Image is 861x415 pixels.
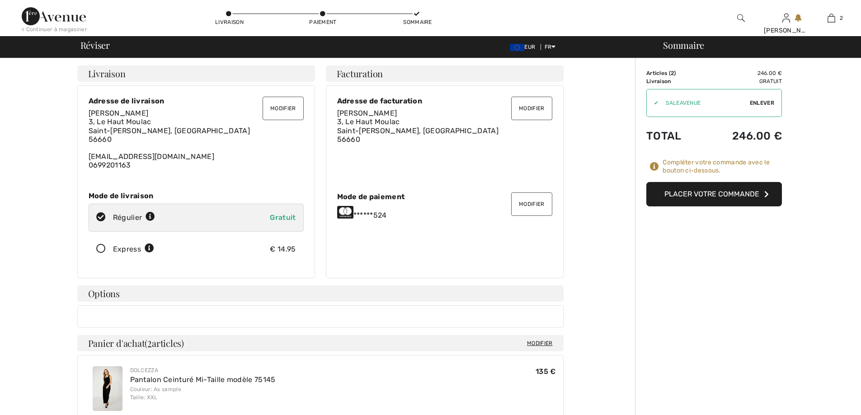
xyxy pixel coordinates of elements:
[782,13,790,23] img: Mes infos
[89,191,304,200] div: Mode de livraison
[652,41,856,50] div: Sommaire
[147,336,152,348] span: 2
[130,385,276,401] div: Couleur: As sample Taille: XXL
[89,109,149,117] span: [PERSON_NAME]
[702,121,782,151] td: 246.00 €
[113,212,155,223] div: Régulier
[77,335,564,351] h4: Panier d'achat
[809,13,853,23] a: 2
[337,192,552,201] div: Mode de paiement
[750,99,774,107] span: Enlever
[130,366,276,374] div: Dolcezza
[737,13,745,23] img: recherche
[646,77,702,85] td: Livraison
[536,367,556,376] span: 135 €
[828,13,835,23] img: Mon panier
[309,18,336,26] div: Paiement
[527,339,552,348] span: Modifier
[659,89,750,117] input: Code promo
[270,213,296,222] span: Gratuit
[511,97,552,120] button: Modifier
[88,69,126,78] span: Livraison
[511,192,552,216] button: Modifier
[782,14,790,22] a: Se connecter
[804,388,852,410] iframe: Ouvre un widget dans lequel vous pouvez trouver plus d’informations
[89,109,304,169] div: [EMAIL_ADDRESS][DOMAIN_NAME] 0699201163
[702,69,782,77] td: 246.00 €
[263,97,303,120] button: Modifier
[22,7,86,25] img: 1ère Avenue
[22,25,87,33] div: < Continuer à magasiner
[646,69,702,77] td: Articles ( )
[93,366,122,411] img: Pantalon Ceinturé Mi-Taille modèle 75145
[145,337,184,349] span: ( articles)
[840,14,843,22] span: 2
[89,117,250,143] span: 3, Le Haut Moulac Saint-[PERSON_NAME], [GEOGRAPHIC_DATA] 56660
[545,44,556,50] span: FR
[764,26,808,35] div: [PERSON_NAME]
[337,97,552,105] div: Adresse de facturation
[77,285,564,302] h4: Options
[663,159,782,175] div: Compléter votre commande avec le bouton ci-dessous.
[337,109,397,117] span: [PERSON_NAME]
[337,117,499,143] span: 3, Le Haut Moulac Saint-[PERSON_NAME], [GEOGRAPHIC_DATA] 56660
[646,182,782,206] button: Placer votre commande
[113,244,154,255] div: Express
[647,99,659,107] div: ✔
[337,69,383,78] span: Facturation
[89,97,304,105] div: Adresse de livraison
[130,375,276,384] a: Pantalon Ceinturé Mi-Taille modèle 75145
[510,44,539,50] span: EUR
[702,77,782,85] td: Gratuit
[215,18,242,26] div: Livraison
[270,244,296,255] div: € 14.95
[646,121,702,151] td: Total
[80,41,110,50] span: Réviser
[671,70,674,76] span: 2
[510,44,524,51] img: Euro
[403,18,430,26] div: Sommaire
